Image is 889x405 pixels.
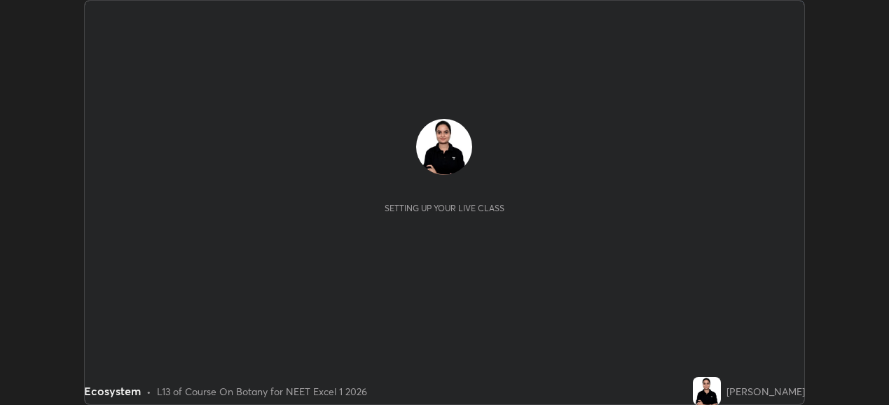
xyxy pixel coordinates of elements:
[726,384,805,399] div: [PERSON_NAME]
[693,377,721,405] img: 8c6379e1b3274b498d976b6da3d54be2.jpg
[84,383,141,399] div: Ecosystem
[416,119,472,175] img: 8c6379e1b3274b498d976b6da3d54be2.jpg
[157,384,367,399] div: L13 of Course On Botany for NEET Excel 1 2026
[385,203,504,213] div: Setting up your live class
[146,384,151,399] div: •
